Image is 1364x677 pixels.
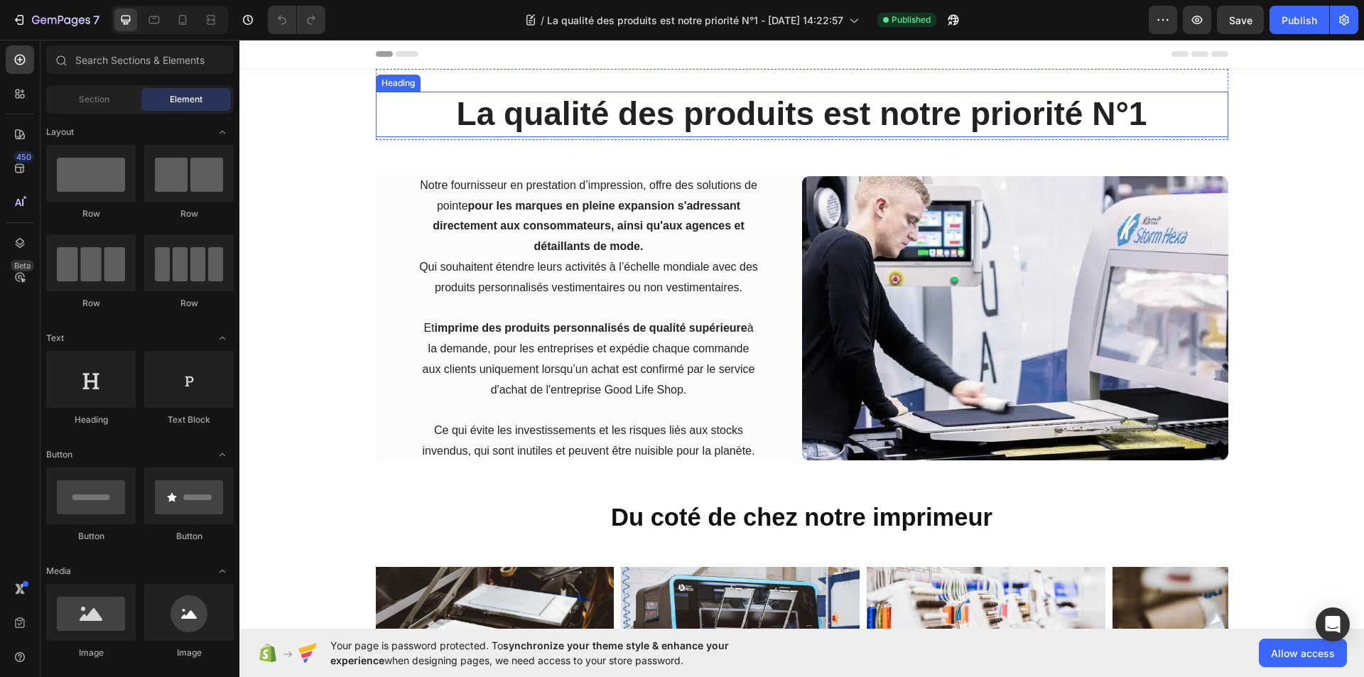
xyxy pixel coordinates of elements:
span: Toggle open [211,121,234,143]
span: Toggle open [211,560,234,583]
button: Publish [1270,6,1329,34]
p: 7 [93,11,99,28]
span: Published [892,13,931,26]
sub: Du coté de chez notre imprimeur [372,464,753,491]
span: Save [1229,14,1252,26]
img: gempages_524206669643645860-324e7196-aafd-4b20-86cd-0aace4b94300.jpg [381,527,620,670]
span: Allow access [1271,646,1335,661]
div: Row [46,207,136,220]
button: Carousel Next Arrow [955,587,978,610]
input: Search Sections & Elements [46,45,234,74]
span: Toggle open [211,327,234,350]
div: Button [46,530,136,543]
div: Undo/Redo [268,6,325,34]
div: Open Intercom Messenger [1316,607,1350,641]
button: Save [1217,6,1264,34]
div: Publish [1282,13,1317,28]
img: gempages_524206669643645860-0305843e-6442-4dc7-9d6e-896c95ed0d03.jpg [873,527,1112,670]
span: Element [170,93,202,106]
button: 7 [6,6,106,34]
img: Alt Image [563,136,989,421]
div: Beta [11,260,34,271]
span: Toggle open [211,443,234,466]
div: Button [144,530,234,543]
span: Text [46,332,64,345]
div: Row [46,297,136,310]
img: gempages_524206669643645860-d308b1c4-f9a3-4182-ab3d-9983088c8b11.jpg [136,527,375,670]
span: Button [46,448,72,461]
img: gempages_524206669643645860-b7b6872a-f2f9-41d5-a7cb-f7297eff12c5.jpg [627,527,866,670]
span: Layout [46,126,74,139]
button: Allow access [1259,639,1347,667]
div: Heading [46,413,136,426]
span: Section [79,93,109,106]
div: Text Block [144,413,234,426]
span: La qualité des produits est notre priorité N°1 - [DATE] 14:22:57 [547,13,843,28]
span: Media [46,565,71,578]
div: 450 [13,151,34,163]
div: Image [46,646,136,659]
div: Row [144,207,234,220]
span: Your page is password protected. To when designing pages, we need access to your store password. [330,638,784,668]
span: synchronize your theme style & enhance your experience [330,639,729,666]
div: Row [144,297,234,310]
span: / [541,13,544,28]
div: Image [144,646,234,659]
iframe: Design area [239,40,1364,629]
